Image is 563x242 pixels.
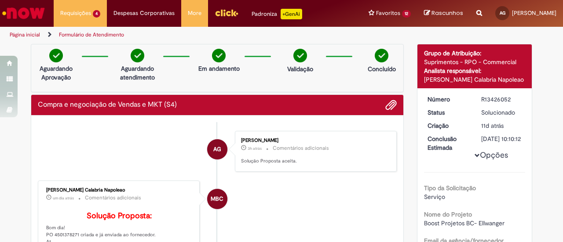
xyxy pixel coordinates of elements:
[424,193,445,201] span: Serviço
[248,146,262,151] span: 3h atrás
[481,108,522,117] div: Solucionado
[512,9,556,17] span: [PERSON_NAME]
[293,49,307,62] img: check-circle-green.png
[421,134,475,152] dt: Conclusão Estimada
[1,4,46,22] img: ServiceNow
[424,75,526,84] div: [PERSON_NAME] Calabria Napoleao
[241,138,388,143] div: [PERSON_NAME]
[481,134,522,143] div: [DATE] 10:10:12
[421,108,475,117] dt: Status
[60,9,91,18] span: Requisições
[424,9,463,18] a: Rascunhos
[281,9,302,19] p: +GenAi
[424,210,472,218] b: Nome do Projeto
[375,49,388,62] img: check-circle-green.png
[273,144,329,152] small: Comentários adicionais
[87,211,152,221] b: Solução Proposta:
[113,9,175,18] span: Despesas Corporativas
[46,188,193,193] div: [PERSON_NAME] Calabria Napoleao
[53,195,74,201] time: 27/08/2025 10:43:03
[481,122,504,130] time: 18/08/2025 17:11:46
[35,64,77,82] p: Aguardando Aprovação
[38,101,177,109] h2: Compra e negociação de Vendas e MKT (S4) Histórico de tíquete
[424,49,526,58] div: Grupo de Atribuição:
[188,9,201,18] span: More
[252,9,302,19] div: Padroniza
[49,49,63,62] img: check-circle-green.png
[241,158,388,165] p: Solução Proposta aceita.
[421,95,475,104] dt: Número
[481,121,522,130] div: 18/08/2025 17:11:46
[385,99,397,111] button: Adicionar anexos
[53,195,74,201] span: um dia atrás
[368,65,396,73] p: Concluído
[207,189,227,209] div: Mariana Bracher Calabria Napoleao
[421,121,475,130] dt: Criação
[10,31,40,38] a: Página inicial
[500,10,505,16] span: AG
[59,31,124,38] a: Formulário de Atendimento
[248,146,262,151] time: 28/08/2025 15:28:11
[211,188,223,209] span: MBC
[424,219,505,227] span: Boost Projetos BC- Ellwanger
[481,122,504,130] span: 11d atrás
[85,194,141,202] small: Comentários adicionais
[213,139,221,160] span: AG
[431,9,463,17] span: Rascunhos
[287,65,313,73] p: Validação
[93,10,100,18] span: 4
[424,184,476,192] b: Tipo da Solicitação
[131,49,144,62] img: check-circle-green.png
[376,9,400,18] span: Favoritos
[481,95,522,104] div: R13426052
[116,64,159,82] p: Aguardando atendimento
[424,66,526,75] div: Analista responsável:
[7,27,369,43] ul: Trilhas de página
[207,139,227,159] div: Aurelio Henrique Rodrigues Gomes
[215,6,238,19] img: click_logo_yellow_360x200.png
[212,49,226,62] img: check-circle-green.png
[402,10,411,18] span: 12
[198,64,240,73] p: Em andamento
[424,58,526,66] div: Suprimentos - RPO - Commercial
